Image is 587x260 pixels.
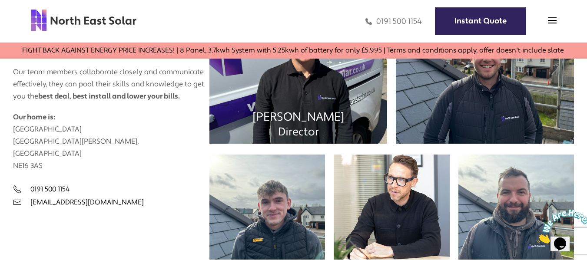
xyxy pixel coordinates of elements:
span: 1 [3,3,7,11]
img: phone icon [365,16,372,26]
img: email icon [13,198,22,207]
strong: Our home is: [13,112,55,122]
a: Instant Quote [435,7,526,35]
img: north east solar logo [30,9,137,32]
p: Our team members collaborate closely and communicate effectively, they can pool their skills and ... [13,57,209,102]
img: menu icon [548,16,557,25]
img: Chat attention grabber [3,3,57,38]
strong: best deal, best install and lower your bills. [38,92,180,101]
h4: Director [278,125,319,139]
a: 0191 500 1154 [30,185,70,194]
a: [EMAIL_ADDRESS][DOMAIN_NAME] [30,198,144,207]
img: phone icon [13,185,22,194]
h3: [PERSON_NAME] [252,109,344,125]
a: 0191 500 1154 [365,16,422,26]
p: [GEOGRAPHIC_DATA] [GEOGRAPHIC_DATA][PERSON_NAME], [GEOGRAPHIC_DATA] NE16 3AS [13,102,209,172]
iframe: chat widget [533,206,587,247]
